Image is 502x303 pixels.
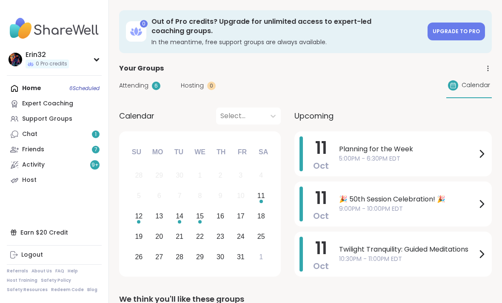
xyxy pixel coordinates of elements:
div: 7 [178,190,182,201]
div: 21 [176,231,183,242]
img: ShareWell Nav Logo [7,14,102,43]
h3: In the meantime, free support groups are always available. [151,38,422,46]
img: Erin32 [9,53,22,66]
div: 12 [135,210,143,222]
div: Not available Friday, October 3rd, 2025 [231,167,250,185]
span: 9:00PM - 10:00PM EDT [339,204,476,213]
div: 26 [135,251,143,263]
div: Logout [21,251,43,259]
div: 17 [237,210,245,222]
div: Chat [22,130,37,139]
div: 19 [135,231,143,242]
div: Choose Tuesday, October 28th, 2025 [171,248,189,266]
a: Help [68,268,78,274]
div: Activity [22,161,45,169]
a: Expert Coaching [7,96,102,111]
div: Not available Wednesday, October 1st, 2025 [191,167,209,185]
a: Referrals [7,268,28,274]
div: Th [212,142,231,161]
span: Upgrade to Pro [433,28,480,35]
div: Tu [169,142,188,161]
div: Mo [148,142,167,161]
div: 9 [218,190,222,201]
span: Attending [119,81,148,90]
span: 5:00PM - 6:30PM EDT [339,154,476,163]
div: 1 [198,170,202,181]
div: Support Groups [22,115,72,123]
div: Not available Saturday, October 4th, 2025 [252,167,270,185]
div: Not available Tuesday, October 7th, 2025 [171,187,189,205]
div: Choose Thursday, October 16th, 2025 [211,207,230,225]
div: 14 [176,210,183,222]
div: Choose Sunday, October 26th, 2025 [130,248,148,266]
a: Safety Resources [7,287,48,293]
span: Calendar [462,81,490,90]
span: Your Groups [119,63,164,74]
div: Choose Monday, October 20th, 2025 [150,227,168,246]
div: Choose Tuesday, October 21st, 2025 [171,227,189,246]
div: Choose Saturday, October 25th, 2025 [252,227,270,246]
div: Not available Monday, September 29th, 2025 [150,167,168,185]
span: Hosting [181,81,204,90]
div: 27 [155,251,163,263]
div: 30 [176,170,183,181]
span: 11 [315,236,327,260]
div: 2 [218,170,222,181]
div: month 2025-10 [128,165,271,267]
span: 11 [315,186,327,210]
div: 13 [155,210,163,222]
a: Host [7,173,102,188]
div: Choose Monday, October 13th, 2025 [150,207,168,225]
span: Oct [313,210,329,222]
div: Not available Thursday, October 9th, 2025 [211,187,230,205]
div: Sa [254,142,273,161]
div: 8 [198,190,202,201]
div: Erin32 [26,50,69,59]
div: Not available Tuesday, September 30th, 2025 [171,167,189,185]
a: Redeem Code [51,287,84,293]
div: 29 [196,251,204,263]
div: Expert Coaching [22,99,73,108]
div: Choose Sunday, October 19th, 2025 [130,227,148,246]
div: 0 [140,20,148,28]
div: Choose Friday, October 31st, 2025 [231,248,250,266]
div: 4 [259,170,263,181]
div: Not available Friday, October 10th, 2025 [231,187,250,205]
div: 1 [259,251,263,263]
a: Activity9+ [7,157,102,173]
div: 30 [217,251,224,263]
div: Choose Wednesday, October 22nd, 2025 [191,227,209,246]
a: FAQ [55,268,64,274]
div: Choose Wednesday, October 29th, 2025 [191,248,209,266]
div: 18 [257,210,265,222]
div: 28 [176,251,183,263]
div: 28 [135,170,143,181]
span: Calendar [119,110,154,122]
span: 🎉 50th Session Celebration! 🎉 [339,194,476,204]
div: Choose Saturday, October 18th, 2025 [252,207,270,225]
div: Not available Thursday, October 2nd, 2025 [211,167,230,185]
div: Not available Sunday, September 28th, 2025 [130,167,148,185]
div: We [191,142,209,161]
a: Safety Policy [41,278,71,283]
div: 3 [239,170,242,181]
div: Not available Sunday, October 5th, 2025 [130,187,148,205]
span: Planning for the Week [339,144,476,154]
span: 7 [94,146,97,153]
div: Su [127,142,146,161]
div: 10 [237,190,245,201]
div: 6 [152,82,160,90]
a: Host Training [7,278,37,283]
span: 0 Pro credits [36,60,67,68]
div: Fr [233,142,251,161]
span: 11 [315,136,327,160]
a: Blog [87,287,97,293]
span: 1 [95,131,97,138]
a: Chat1 [7,127,102,142]
div: 0 [207,82,216,90]
div: Earn $20 Credit [7,225,102,240]
div: Choose Tuesday, October 14th, 2025 [171,207,189,225]
div: Choose Monday, October 27th, 2025 [150,248,168,266]
div: 23 [217,231,224,242]
div: Host [22,176,37,184]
